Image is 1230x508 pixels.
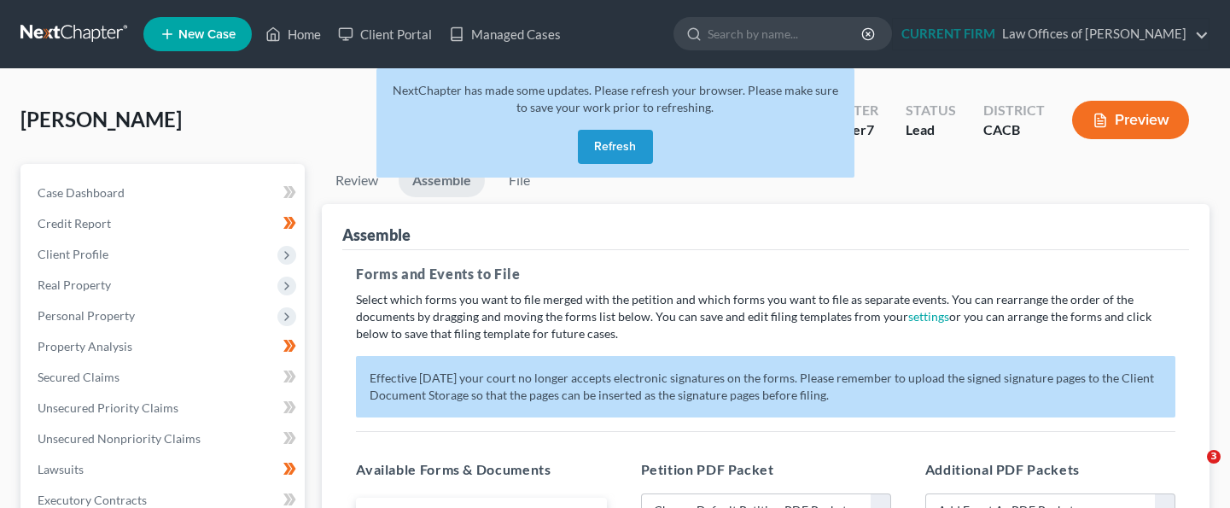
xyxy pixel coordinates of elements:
span: Property Analysis [38,339,132,353]
span: Case Dashboard [38,185,125,200]
a: Managed Cases [440,19,569,50]
p: Effective [DATE] your court no longer accepts electronic signatures on the forms. Please remember... [356,356,1175,417]
a: Client Portal [329,19,440,50]
a: Home [257,19,329,50]
div: Assemble [342,225,411,245]
iframe: Intercom live chat [1172,450,1213,491]
h5: Additional PDF Packets [925,459,1175,480]
span: New Case [178,28,236,41]
span: Unsecured Nonpriority Claims [38,431,201,446]
a: CURRENT FIRMLaw Offices of [PERSON_NAME] [893,19,1209,50]
span: Real Property [38,277,111,292]
span: NextChapter has made some updates. Please refresh your browser. Please make sure to save your wor... [393,83,838,114]
span: Unsecured Priority Claims [38,400,178,415]
span: [PERSON_NAME] [20,107,182,131]
span: Executory Contracts [38,493,147,507]
button: Refresh [578,130,653,164]
a: Review [322,164,392,197]
div: CACB [983,120,1045,140]
span: Secured Claims [38,370,120,384]
span: Personal Property [38,308,135,323]
strong: CURRENT FIRM [901,26,995,41]
a: Credit Report [24,208,305,239]
span: Lawsuits [38,462,84,476]
h5: Available Forms & Documents [356,459,606,480]
a: Unsecured Priority Claims [24,393,305,423]
a: Unsecured Nonpriority Claims [24,423,305,454]
a: settings [908,309,949,324]
span: 3 [1207,450,1221,464]
div: District [983,101,1045,120]
span: Client Profile [38,247,108,261]
a: Property Analysis [24,331,305,362]
h5: Forms and Events to File [356,264,1175,284]
span: 7 [866,121,874,137]
div: Lead [906,120,956,140]
div: Status [906,101,956,120]
a: Secured Claims [24,362,305,393]
span: Petition PDF Packet [641,461,774,477]
p: Select which forms you want to file merged with the petition and which forms you want to file as ... [356,291,1175,342]
span: Credit Report [38,216,111,231]
button: Preview [1072,101,1189,139]
input: Search by name... [708,18,864,50]
a: Case Dashboard [24,178,305,208]
a: Lawsuits [24,454,305,485]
